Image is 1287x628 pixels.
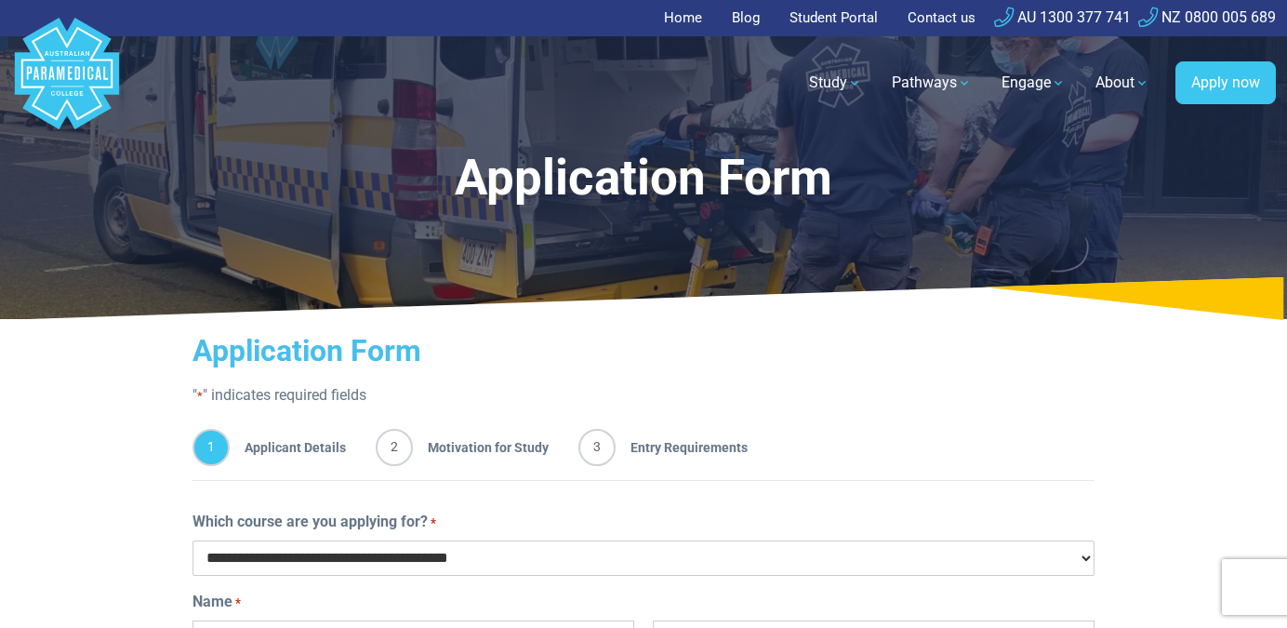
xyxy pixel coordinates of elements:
[798,57,873,109] a: Study
[376,429,413,466] span: 2
[881,57,983,109] a: Pathways
[192,429,230,466] span: 1
[1084,57,1161,109] a: About
[994,8,1131,26] a: AU 1300 377 741
[192,511,436,533] label: Which course are you applying for?
[413,429,549,466] span: Motivation for Study
[11,36,123,130] a: Australian Paramedical College
[1138,8,1276,26] a: NZ 0800 005 689
[192,591,1095,613] legend: Name
[192,384,1095,407] p: " " indicates required fields
[578,429,616,466] span: 3
[192,333,1095,368] h2: Application Form
[169,149,1118,207] h1: Application Form
[230,429,346,466] span: Applicant Details
[616,429,748,466] span: Entry Requirements
[1175,61,1276,104] a: Apply now
[990,57,1077,109] a: Engage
